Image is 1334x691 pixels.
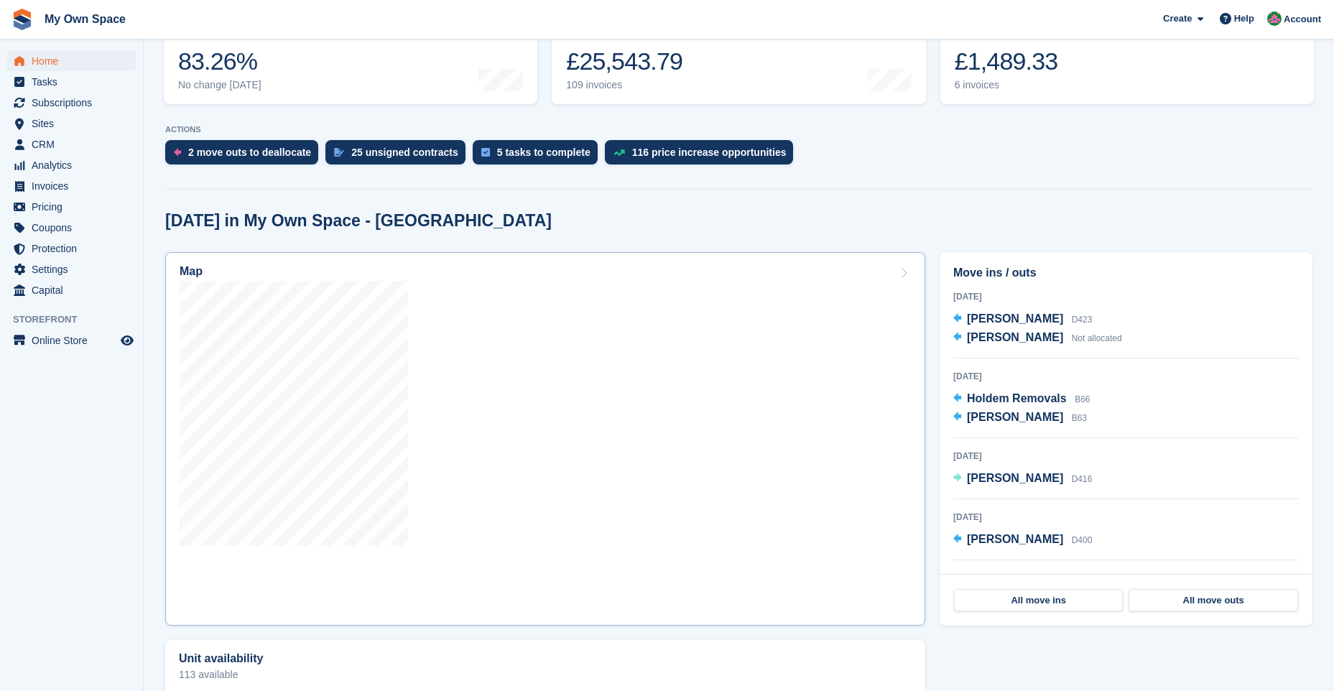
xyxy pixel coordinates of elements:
[32,51,118,71] span: Home
[32,218,118,238] span: Coupons
[7,259,136,279] a: menu
[164,13,537,104] a: Occupancy 83.26% No change [DATE]
[32,197,118,217] span: Pricing
[179,652,263,665] h2: Unit availability
[119,332,136,349] a: Preview store
[1072,474,1093,484] span: D416
[953,531,1092,549] a: [PERSON_NAME] D400
[1072,413,1087,423] span: B63
[967,533,1063,545] span: [PERSON_NAME]
[481,148,490,157] img: task-75834270c22a3079a89374b754ae025e5fb1db73e45f91037f5363f120a921f8.svg
[497,147,590,158] div: 5 tasks to complete
[1234,11,1254,26] span: Help
[165,125,1312,134] p: ACTIONS
[32,259,118,279] span: Settings
[32,155,118,175] span: Analytics
[7,51,136,71] a: menu
[953,470,1092,488] a: [PERSON_NAME] D416
[954,589,1123,612] a: All move ins
[967,411,1063,423] span: [PERSON_NAME]
[953,370,1299,383] div: [DATE]
[953,264,1299,282] h2: Move ins / outs
[7,72,136,92] a: menu
[32,113,118,134] span: Sites
[39,7,131,31] a: My Own Space
[473,140,605,172] a: 5 tasks to complete
[967,331,1063,343] span: [PERSON_NAME]
[605,140,801,172] a: 116 price increase opportunities
[953,329,1122,348] a: [PERSON_NAME] Not allocated
[552,13,925,104] a: Month-to-date sales £25,543.79 109 invoices
[967,312,1063,325] span: [PERSON_NAME]
[955,79,1058,91] div: 6 invoices
[953,511,1299,524] div: [DATE]
[613,149,625,156] img: price_increase_opportunities-93ffe204e8149a01c8c9dc8f82e8f89637d9d84a8eef4429ea346261dce0b2c0.svg
[7,93,136,113] a: menu
[953,310,1092,329] a: [PERSON_NAME] D423
[11,9,33,30] img: stora-icon-8386f47178a22dfd0bd8f6a31ec36ba5ce8667c1dd55bd0f319d3a0aa187defe.svg
[953,290,1299,303] div: [DATE]
[1163,11,1192,26] span: Create
[32,280,118,300] span: Capital
[953,409,1087,427] a: [PERSON_NAME] B63
[967,472,1063,484] span: [PERSON_NAME]
[7,330,136,351] a: menu
[1284,12,1321,27] span: Account
[165,252,925,626] a: Map
[32,72,118,92] span: Tasks
[566,79,682,91] div: 109 invoices
[188,147,311,158] div: 2 move outs to deallocate
[953,390,1090,409] a: Holdem Removals B66
[1072,315,1093,325] span: D423
[32,134,118,154] span: CRM
[7,238,136,259] a: menu
[7,197,136,217] a: menu
[1129,589,1297,612] a: All move outs
[7,280,136,300] a: menu
[967,392,1067,404] span: Holdem Removals
[7,176,136,196] a: menu
[7,134,136,154] a: menu
[1267,11,1282,26] img: Lucy Parry
[1075,394,1090,404] span: B66
[32,330,118,351] span: Online Store
[180,265,203,278] h2: Map
[632,147,787,158] div: 116 price increase opportunities
[165,140,325,172] a: 2 move outs to deallocate
[32,238,118,259] span: Protection
[13,312,143,327] span: Storefront
[940,13,1314,104] a: Awaiting payment £1,489.33 6 invoices
[1072,535,1093,545] span: D400
[334,148,344,157] img: contract_signature_icon-13c848040528278c33f63329250d36e43548de30e8caae1d1a13099fd9432cc5.svg
[174,148,181,157] img: move_outs_to_deallocate_icon-f764333ba52eb49d3ac5e1228854f67142a1ed5810a6f6cc68b1a99e826820c5.svg
[165,211,552,231] h2: [DATE] in My Own Space - [GEOGRAPHIC_DATA]
[1072,333,1122,343] span: Not allocated
[7,113,136,134] a: menu
[351,147,458,158] div: 25 unsigned contracts
[178,79,261,91] div: No change [DATE]
[7,218,136,238] a: menu
[178,47,261,76] div: 83.26%
[955,47,1058,76] div: £1,489.33
[953,572,1299,585] div: [DATE]
[32,176,118,196] span: Invoices
[7,155,136,175] a: menu
[325,140,473,172] a: 25 unsigned contracts
[953,450,1299,463] div: [DATE]
[566,47,682,76] div: £25,543.79
[179,669,912,680] p: 113 available
[32,93,118,113] span: Subscriptions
